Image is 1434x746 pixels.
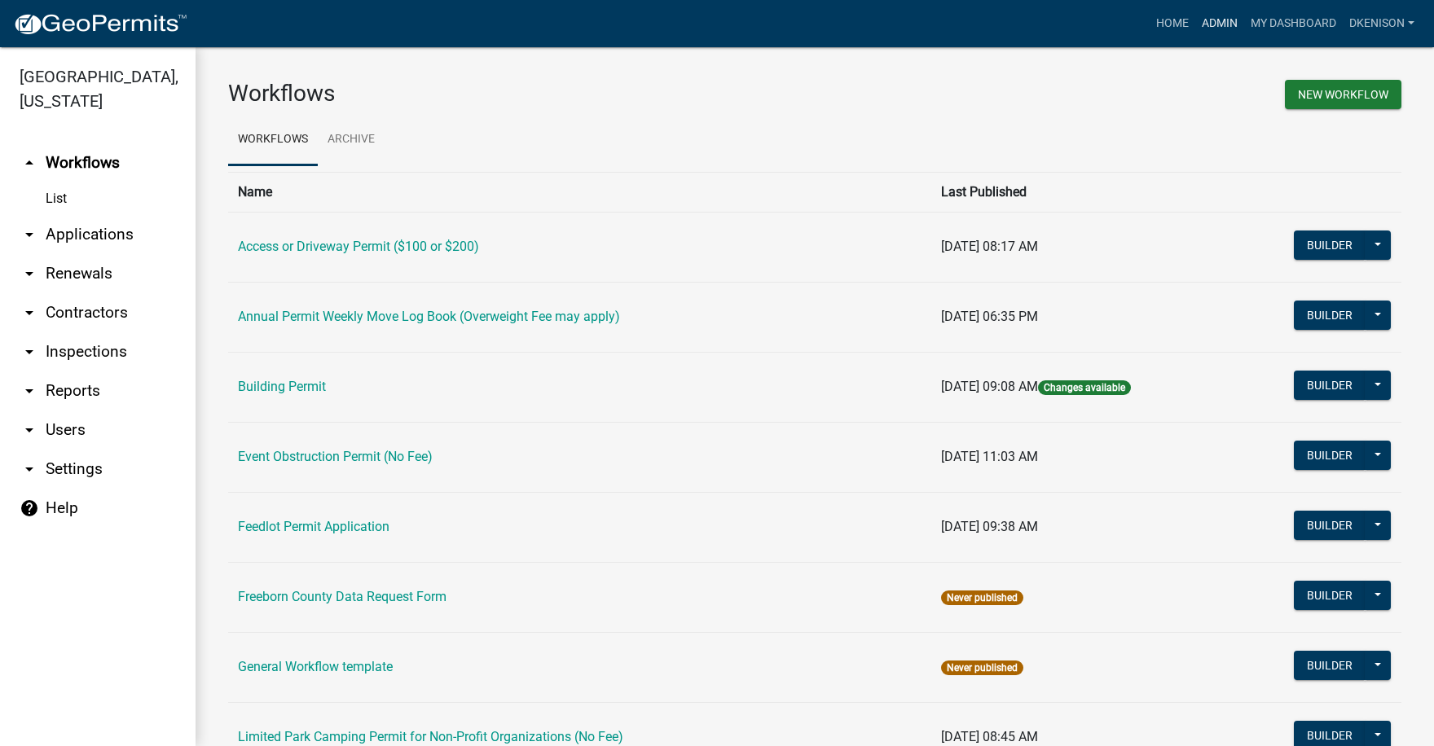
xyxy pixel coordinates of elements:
[1294,441,1366,470] button: Builder
[941,590,1023,605] span: Never published
[1038,380,1131,395] span: Changes available
[238,449,433,464] a: Event Obstruction Permit (No Fee)
[1294,651,1366,680] button: Builder
[20,459,39,479] i: arrow_drop_down
[238,519,389,534] a: Feedlot Permit Application
[238,239,479,254] a: Access or Driveway Permit ($100 or $200)
[20,153,39,173] i: arrow_drop_up
[941,379,1038,394] span: [DATE] 09:08 AM
[941,519,1038,534] span: [DATE] 09:38 AM
[228,114,318,166] a: Workflows
[941,660,1023,675] span: Never published
[931,172,1232,212] th: Last Published
[941,449,1038,464] span: [DATE] 11:03 AM
[941,239,1038,254] span: [DATE] 08:17 AM
[20,303,39,323] i: arrow_drop_down
[318,114,385,166] a: Archive
[238,379,326,394] a: Building Permit
[1294,301,1366,330] button: Builder
[238,729,623,744] a: Limited Park Camping Permit for Non-Profit Organizations (No Fee)
[20,342,39,362] i: arrow_drop_down
[238,309,620,324] a: Annual Permit Weekly Move Log Book (Overweight Fee may apply)
[1195,8,1244,39] a: Admin
[228,80,803,108] h3: Workflows
[1294,371,1366,400] button: Builder
[238,589,446,604] a: Freeborn County Data Request Form
[941,729,1038,744] span: [DATE] 08:45 AM
[1150,8,1195,39] a: Home
[20,225,39,244] i: arrow_drop_down
[20,498,39,518] i: help
[20,381,39,401] i: arrow_drop_down
[941,309,1038,324] span: [DATE] 06:35 PM
[1294,230,1366,260] button: Builder
[238,659,393,674] a: General Workflow template
[228,172,931,212] th: Name
[1294,511,1366,540] button: Builder
[20,264,39,283] i: arrow_drop_down
[1343,8,1421,39] a: dkenison
[20,420,39,440] i: arrow_drop_down
[1285,80,1401,109] button: New Workflow
[1244,8,1343,39] a: My Dashboard
[1294,581,1366,610] button: Builder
